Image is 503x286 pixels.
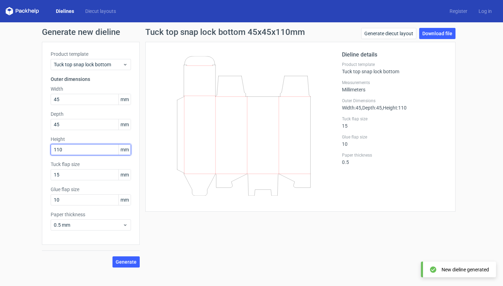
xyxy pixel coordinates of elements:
[342,62,447,67] label: Product template
[80,8,122,15] a: Diecut layouts
[51,76,131,83] h3: Outer dimensions
[342,80,447,92] div: Millimeters
[342,152,447,158] label: Paper thickness
[342,51,447,59] h2: Dieline details
[118,170,131,180] span: mm
[342,80,447,85] label: Measurements
[51,161,131,168] label: Tuck flap size
[112,256,140,268] button: Generate
[145,28,305,36] h1: Tuck top snap lock bottom 45x45x110mm
[342,152,447,165] div: 0.5
[342,134,447,140] label: Glue flap size
[118,195,131,205] span: mm
[118,119,131,130] span: mm
[342,105,361,111] span: Width : 45
[118,94,131,105] span: mm
[51,136,131,143] label: Height
[473,8,497,15] a: Log in
[419,28,455,39] a: Download file
[51,211,131,218] label: Paper thickness
[342,116,447,122] label: Tuck flap size
[51,51,131,58] label: Product template
[342,116,447,129] div: 15
[51,111,131,118] label: Depth
[51,85,131,92] label: Width
[361,105,382,111] span: , Depth : 45
[342,62,447,74] div: Tuck top snap lock bottom
[54,61,123,68] span: Tuck top snap lock bottom
[342,98,447,104] label: Outer Dimensions
[342,134,447,147] div: 10
[50,8,80,15] a: Dielines
[42,28,461,36] h1: Generate new dieline
[54,221,123,228] span: 0.5 mm
[444,8,473,15] a: Register
[51,186,131,193] label: Glue flap size
[442,266,489,273] div: New dieline generated
[118,144,131,155] span: mm
[116,259,137,264] span: Generate
[382,105,407,111] span: , Height : 110
[361,28,416,39] a: Generate diecut layout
